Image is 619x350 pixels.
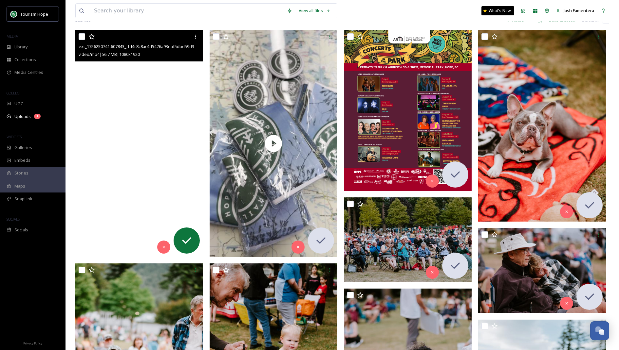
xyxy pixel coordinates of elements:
[210,30,337,257] img: thumbnail
[14,227,28,233] span: Socials
[14,183,25,189] span: Maps
[478,228,606,313] img: ext_1754457709.121618_-HVW-113.jpg
[79,51,140,57] span: video/mp4 | 56.7 MB | 1080 x 1920
[91,4,284,18] input: Search your library
[7,134,22,139] span: WIDGETS
[7,91,21,95] span: COLLECT
[7,217,20,222] span: SOCIALS
[590,321,609,340] button: Open Chat
[564,8,594,13] span: Jash Famentera
[79,43,211,49] span: ext_1756250741.607843_-fd4c8c8ac4d5476a93eaf5dbd59d39e7.mp4
[14,113,31,120] span: Uploads
[75,30,203,257] video: ext_1756250741.607843_-fd4c8c8ac4d5476a93eaf5dbd59d39e7.mp4
[14,144,32,151] span: Galleries
[23,339,42,347] a: Privacy Policy
[344,30,472,191] img: ext_1754457820.50875_-CITP Poster 2025 PRINT.pdf (11.5 x 14.5 in).png
[344,197,472,282] img: ext_1754457710.133493_-HVW-126.jpg
[295,4,334,17] a: View all files
[553,4,597,17] a: Jash Famentera
[478,30,606,222] img: ext_1754457711.941771_-HVW-703.jpg
[10,11,17,17] img: logo.png
[14,101,23,107] span: UGC
[34,114,41,119] div: 1
[14,69,43,75] span: Media Centres
[14,157,30,163] span: Embeds
[14,170,28,176] span: Stories
[14,44,28,50] span: Library
[20,11,48,17] span: Tourism Hope
[14,57,36,63] span: Collections
[14,196,32,202] span: SnapLink
[23,341,42,345] span: Privacy Policy
[481,6,514,15] a: What's New
[7,34,18,39] span: MEDIA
